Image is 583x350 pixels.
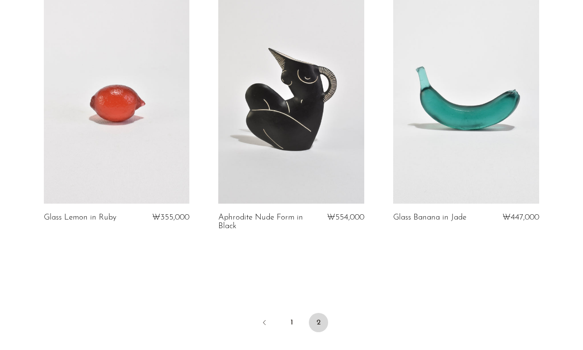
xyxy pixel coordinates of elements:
a: Previous [255,313,274,334]
span: ₩355,000 [152,213,189,221]
a: Glass Lemon in Ruby [44,213,117,222]
span: ₩447,000 [503,213,539,221]
span: 2 [309,313,328,332]
span: ₩554,000 [327,213,364,221]
a: 1 [282,313,301,332]
a: Aphrodite Nude Form in Black [218,213,315,231]
a: Glass Banana in Jade [393,213,466,222]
